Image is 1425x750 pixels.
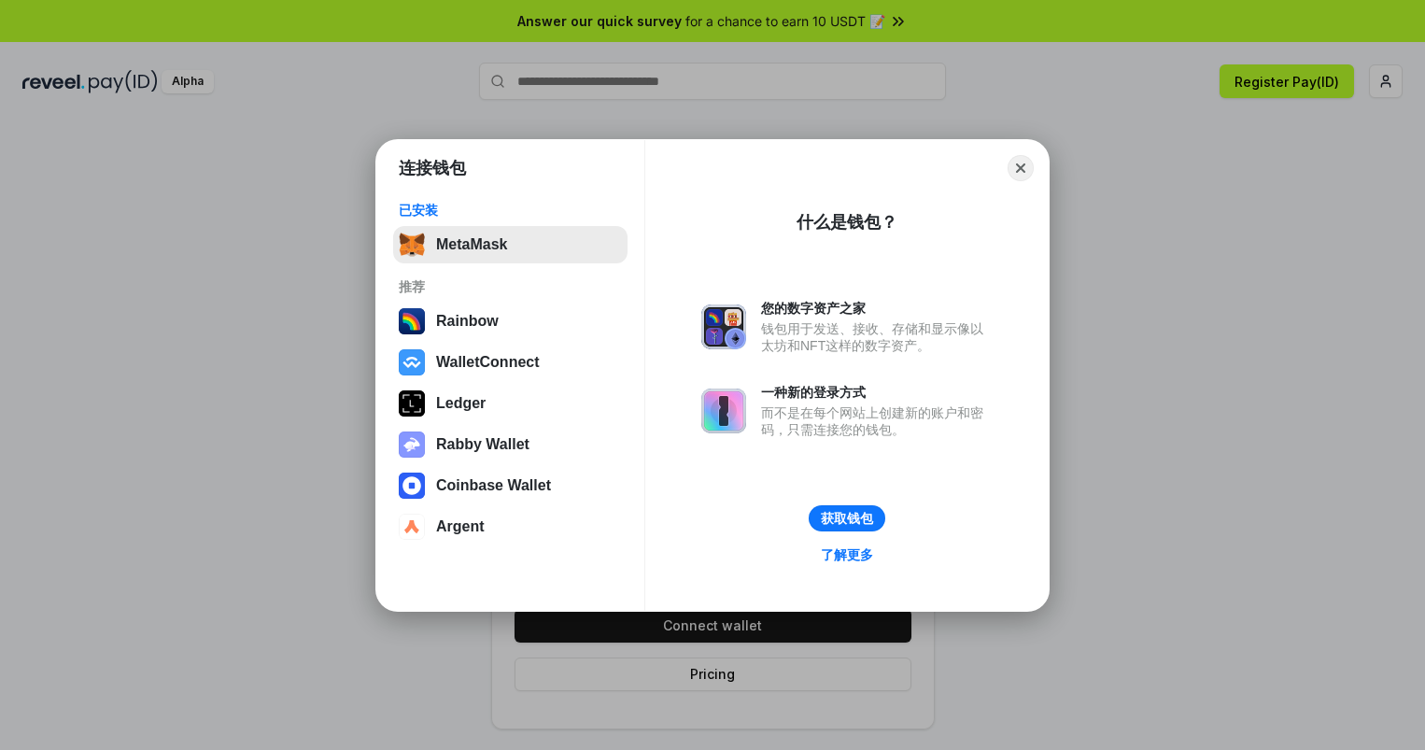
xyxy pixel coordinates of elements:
button: 获取钱包 [809,505,885,531]
h1: 连接钱包 [399,157,466,179]
div: 已安装 [399,202,622,219]
div: 什么是钱包？ [797,211,897,233]
img: svg+xml,%3Csvg%20xmlns%3D%22http%3A%2F%2Fwww.w3.org%2F2000%2Fsvg%22%20fill%3D%22none%22%20viewBox... [701,389,746,433]
div: Coinbase Wallet [436,477,551,494]
div: MetaMask [436,236,507,253]
button: WalletConnect [393,344,628,381]
button: Coinbase Wallet [393,467,628,504]
div: Rabby Wallet [436,436,529,453]
div: 您的数字资产之家 [761,300,993,317]
img: svg+xml,%3Csvg%20width%3D%2228%22%20height%3D%2228%22%20viewBox%3D%220%200%2028%2028%22%20fill%3D... [399,473,425,499]
a: 了解更多 [810,543,884,567]
button: Ledger [393,385,628,422]
img: svg+xml,%3Csvg%20xmlns%3D%22http%3A%2F%2Fwww.w3.org%2F2000%2Fsvg%22%20fill%3D%22none%22%20viewBox... [399,432,425,458]
button: Rabby Wallet [393,426,628,463]
div: Argent [436,518,485,535]
button: Rainbow [393,303,628,340]
div: 了解更多 [821,546,873,563]
img: svg+xml,%3Csvg%20xmlns%3D%22http%3A%2F%2Fwww.w3.org%2F2000%2Fsvg%22%20width%3D%2228%22%20height%3... [399,390,425,417]
button: Close [1008,155,1034,181]
div: Ledger [436,395,486,412]
div: WalletConnect [436,354,540,371]
img: svg+xml,%3Csvg%20xmlns%3D%22http%3A%2F%2Fwww.w3.org%2F2000%2Fsvg%22%20fill%3D%22none%22%20viewBox... [701,304,746,349]
img: svg+xml,%3Csvg%20fill%3D%22none%22%20height%3D%2233%22%20viewBox%3D%220%200%2035%2033%22%20width%... [399,232,425,258]
button: MetaMask [393,226,628,263]
div: 钱包用于发送、接收、存储和显示像以太坊和NFT这样的数字资产。 [761,320,993,354]
div: 而不是在每个网站上创建新的账户和密码，只需连接您的钱包。 [761,404,993,438]
div: 获取钱包 [821,510,873,527]
div: Rainbow [436,313,499,330]
button: Argent [393,508,628,545]
img: svg+xml,%3Csvg%20width%3D%2228%22%20height%3D%2228%22%20viewBox%3D%220%200%2028%2028%22%20fill%3D... [399,349,425,375]
div: 一种新的登录方式 [761,384,993,401]
div: 推荐 [399,278,622,295]
img: svg+xml,%3Csvg%20width%3D%22120%22%20height%3D%22120%22%20viewBox%3D%220%200%20120%20120%22%20fil... [399,308,425,334]
img: svg+xml,%3Csvg%20width%3D%2228%22%20height%3D%2228%22%20viewBox%3D%220%200%2028%2028%22%20fill%3D... [399,514,425,540]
